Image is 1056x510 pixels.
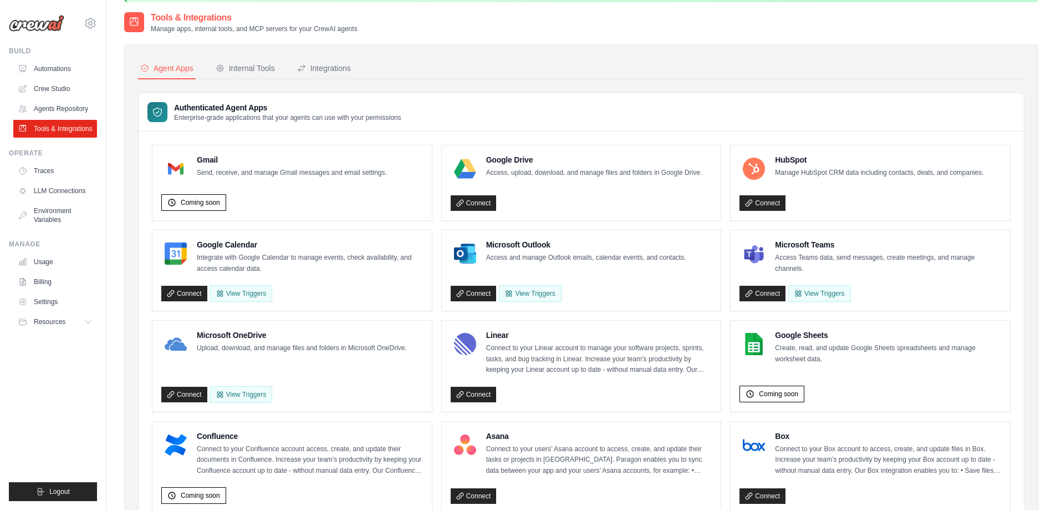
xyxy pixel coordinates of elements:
[486,253,686,264] p: Access and manage Outlook emails, calendar events, and contacts.
[451,387,497,402] a: Connect
[197,168,387,179] p: Send, receive, and manage Gmail messages and email settings.
[213,58,277,79] button: Internal Tools
[775,431,1001,442] h4: Box
[216,63,275,74] div: Internal Tools
[165,333,187,355] img: Microsoft OneDrive Logo
[9,149,97,158] div: Operate
[451,286,497,301] a: Connect
[181,198,220,207] span: Coming soon
[775,239,1001,250] h4: Microsoft Teams
[486,168,702,179] p: Access, upload, download, and manage files and folders in Google Drive.
[165,158,187,180] img: Gmail Logo
[486,330,712,341] h4: Linear
[197,154,387,165] h4: Gmail
[151,11,358,24] h2: Tools & Integrations
[775,253,1001,274] p: Access Teams data, send messages, create meetings, and manage channels.
[297,63,351,74] div: Integrations
[454,243,476,265] img: Microsoft Outlook Logo
[197,444,423,477] p: Connect to your Confluence account access, create, and update their documents in Confluence. Incr...
[486,431,712,442] h4: Asana
[210,285,272,302] button: View Triggers
[9,482,97,501] button: Logout
[140,63,193,74] div: Agent Apps
[775,168,983,179] p: Manage HubSpot CRM data including contacts, deals, and companies.
[739,195,785,211] a: Connect
[13,80,97,98] a: Crew Studio
[181,491,220,500] span: Coming soon
[743,434,765,456] img: Box Logo
[13,182,97,200] a: LLM Connections
[174,113,401,122] p: Enterprise-grade applications that your agents can use with your permissions
[739,488,785,504] a: Connect
[13,120,97,138] a: Tools & Integrations
[454,333,476,355] img: Linear Logo
[13,60,97,78] a: Automations
[775,343,1001,365] p: Create, read, and update Google Sheets spreadsheets and manage worksheet data.
[295,58,353,79] button: Integrations
[451,488,497,504] a: Connect
[9,15,64,32] img: Logo
[499,285,561,302] : View Triggers
[451,195,497,211] a: Connect
[197,330,407,341] h4: Microsoft OneDrive
[165,243,187,265] img: Google Calendar Logo
[775,330,1001,341] h4: Google Sheets
[486,239,686,250] h4: Microsoft Outlook
[161,387,207,402] a: Connect
[775,444,1001,477] p: Connect to your Box account to access, create, and update files in Box. Increase your team’s prod...
[197,431,423,442] h4: Confluence
[13,273,97,291] a: Billing
[34,317,65,326] span: Resources
[454,158,476,180] img: Google Drive Logo
[743,243,765,265] img: Microsoft Teams Logo
[13,253,97,271] a: Usage
[743,333,765,355] img: Google Sheets Logo
[486,343,712,376] p: Connect to your Linear account to manage your software projects, sprints, tasks, and bug tracking...
[13,293,97,311] a: Settings
[161,286,207,301] a: Connect
[788,285,850,302] : View Triggers
[197,343,407,354] p: Upload, download, and manage files and folders in Microsoft OneDrive.
[743,158,765,180] img: HubSpot Logo
[197,239,423,250] h4: Google Calendar
[486,154,702,165] h4: Google Drive
[165,434,187,456] img: Confluence Logo
[9,47,97,55] div: Build
[174,102,401,113] h3: Authenticated Agent Apps
[197,253,423,274] p: Integrate with Google Calendar to manage events, check availability, and access calendar data.
[739,286,785,301] a: Connect
[138,58,196,79] button: Agent Apps
[13,162,97,180] a: Traces
[454,434,476,456] img: Asana Logo
[13,202,97,229] a: Environment Variables
[13,313,97,331] button: Resources
[9,240,97,249] div: Manage
[775,154,983,165] h4: HubSpot
[210,386,272,403] : View Triggers
[13,100,97,118] a: Agents Repository
[759,390,798,398] span: Coming soon
[486,444,712,477] p: Connect to your users’ Asana account to access, create, and update their tasks or projects in [GE...
[49,487,70,496] span: Logout
[151,24,358,33] p: Manage apps, internal tools, and MCP servers for your CrewAI agents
